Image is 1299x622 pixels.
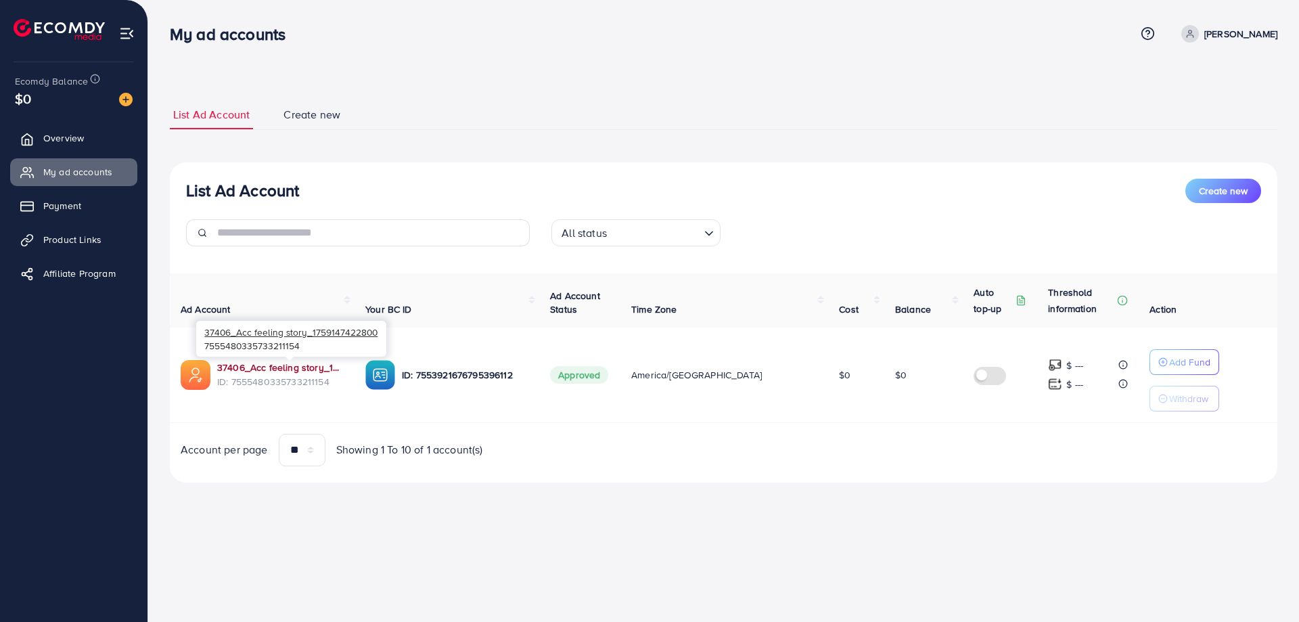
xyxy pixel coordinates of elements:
img: image [119,93,133,106]
span: Ad Account [181,303,231,316]
span: $0 [839,368,850,382]
p: $ --- [1066,357,1083,374]
span: Payment [43,199,81,213]
p: ID: 7553921676795396112 [402,367,528,383]
span: Ecomdy Balance [15,74,88,88]
button: Withdraw [1149,386,1219,412]
span: ID: 7555480335733211154 [217,375,344,388]
button: Add Fund [1149,349,1219,375]
img: ic-ba-acc.ded83a64.svg [365,360,395,390]
span: Account per page [181,442,268,458]
span: $0 [895,368,907,382]
span: Ad Account Status [550,289,600,316]
div: Search for option [551,219,721,246]
a: 37406_Acc feeling story_1759147422800 [217,361,344,374]
span: Time Zone [631,303,677,316]
span: All status [559,223,610,243]
img: menu [119,26,135,41]
img: top-up amount [1048,358,1062,372]
p: Threshold information [1048,284,1114,317]
p: Withdraw [1169,391,1208,407]
input: Search for option [611,221,699,243]
span: 37406_Acc feeling story_1759147422800 [204,326,378,338]
iframe: Chat [1241,561,1289,612]
span: Your BC ID [365,303,412,316]
span: Create new [283,107,340,123]
span: Create new [1199,184,1248,198]
span: List Ad Account [173,107,250,123]
button: Create new [1185,179,1261,203]
h3: My ad accounts [170,24,296,44]
p: $ --- [1066,376,1083,393]
img: logo [14,19,105,40]
span: Cost [839,303,859,316]
div: 7555480335733211154 [196,321,386,357]
span: Overview [43,131,84,145]
a: Overview [10,125,137,152]
a: [PERSON_NAME] [1176,25,1277,43]
h3: List Ad Account [186,181,299,200]
span: America/[GEOGRAPHIC_DATA] [631,368,762,382]
p: Add Fund [1169,354,1210,370]
span: Product Links [43,233,101,246]
p: [PERSON_NAME] [1204,26,1277,42]
img: ic-ads-acc.e4c84228.svg [181,360,210,390]
img: top-up amount [1048,377,1062,391]
span: Approved [550,366,608,384]
span: Balance [895,303,931,316]
a: Product Links [10,226,137,253]
span: $0 [15,89,31,108]
span: Showing 1 To 10 of 1 account(s) [336,442,483,458]
span: My ad accounts [43,165,112,179]
span: Action [1149,303,1177,316]
a: Affiliate Program [10,260,137,287]
p: Auto top-up [974,284,1013,317]
a: My ad accounts [10,158,137,185]
a: Payment [10,192,137,219]
span: Affiliate Program [43,267,116,280]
